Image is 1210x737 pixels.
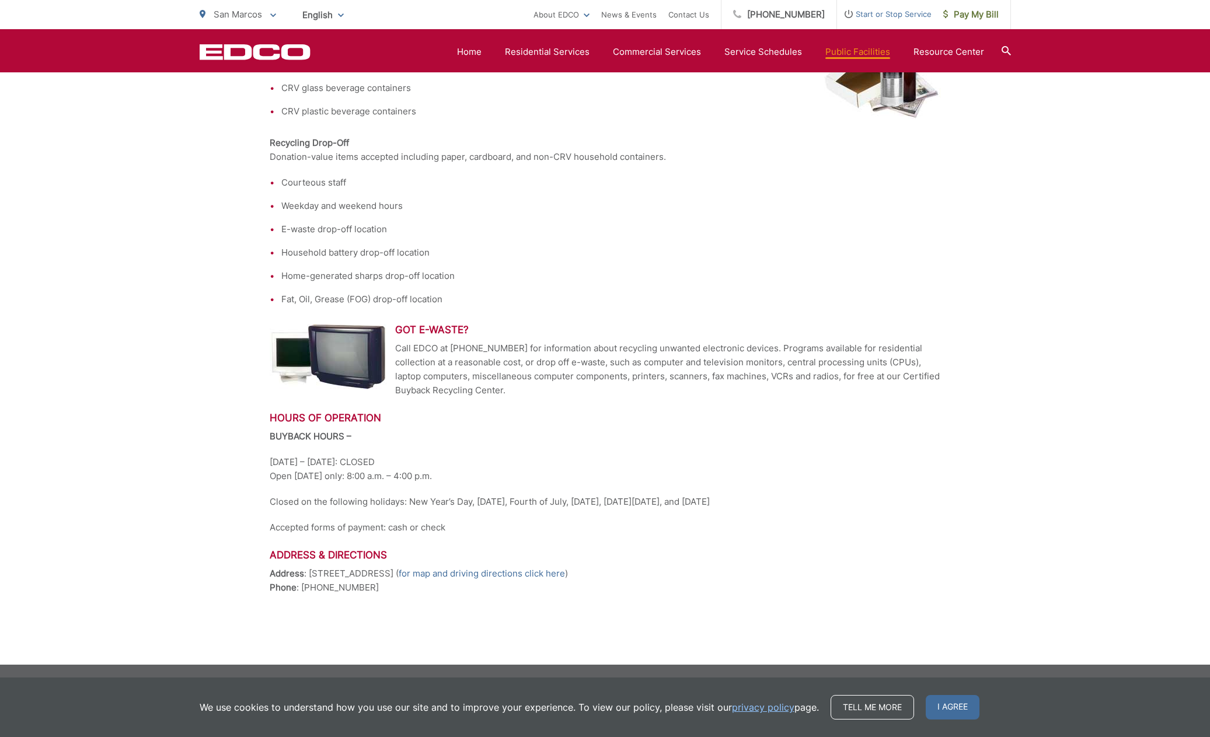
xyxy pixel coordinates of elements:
p: : [STREET_ADDRESS] ( ) : [PHONE_NUMBER] [270,567,941,595]
a: News & Events [601,8,657,22]
img: Cardboard, bottles, cans, newspapers [824,32,941,119]
a: Resource Center [913,45,984,59]
h3: Got E-Waste? [270,324,941,336]
strong: Address [270,568,304,579]
a: Contact Us [668,8,709,22]
li: Courteous staff [281,176,941,190]
li: Home-generated sharps drop-off location [281,269,941,283]
li: E-waste drop-off location [281,222,941,236]
a: Public Facilities [825,45,890,59]
img: TVs and computer monitors [270,324,386,389]
strong: Recycling Drop-Off [270,137,349,148]
h3: Hours of Operation [270,412,941,424]
span: San Marcos [214,9,262,20]
a: Commercial Services [613,45,701,59]
li: Weekday and weekend hours [281,199,941,213]
a: Service Schedules [724,45,802,59]
li: CRV glass beverage containers [281,81,941,95]
span: I agree [926,695,979,719]
a: About EDCO [533,8,590,22]
span: English [294,5,353,25]
h3: Address & Directions [270,549,941,561]
a: for map and driving directions click here [399,567,565,581]
li: Household battery drop-off location [281,246,941,260]
p: Donation-value items accepted including paper, cardboard, and non-CRV household containers. [270,136,941,164]
a: privacy policy [732,700,794,714]
a: Home [457,45,482,59]
span: Pay My Bill [943,8,999,22]
p: Closed on the following holidays: New Year’s Day, [DATE], Fourth of July, [DATE], [DATE][DATE], a... [270,495,941,509]
strong: Phone [270,582,297,593]
a: Residential Services [505,45,590,59]
p: We use cookies to understand how you use our site and to improve your experience. To view our pol... [200,700,819,714]
p: Call EDCO at [PHONE_NUMBER] for information about recycling unwanted electronic devices. Programs... [270,341,941,397]
a: Tell me more [831,695,914,719]
li: Fat, Oil, Grease (FOG) drop-off location [281,292,941,306]
li: CRV plastic beverage containers [281,104,941,118]
p: Accepted forms of payment: cash or check [270,521,941,535]
a: EDCD logo. Return to the homepage. [200,44,311,60]
strong: BUYBACK HOURS – [270,431,351,442]
p: [DATE] – [DATE]: CLOSED Open [DATE] only: 8:00 a.m. – 4:00 p.m. [270,455,941,483]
